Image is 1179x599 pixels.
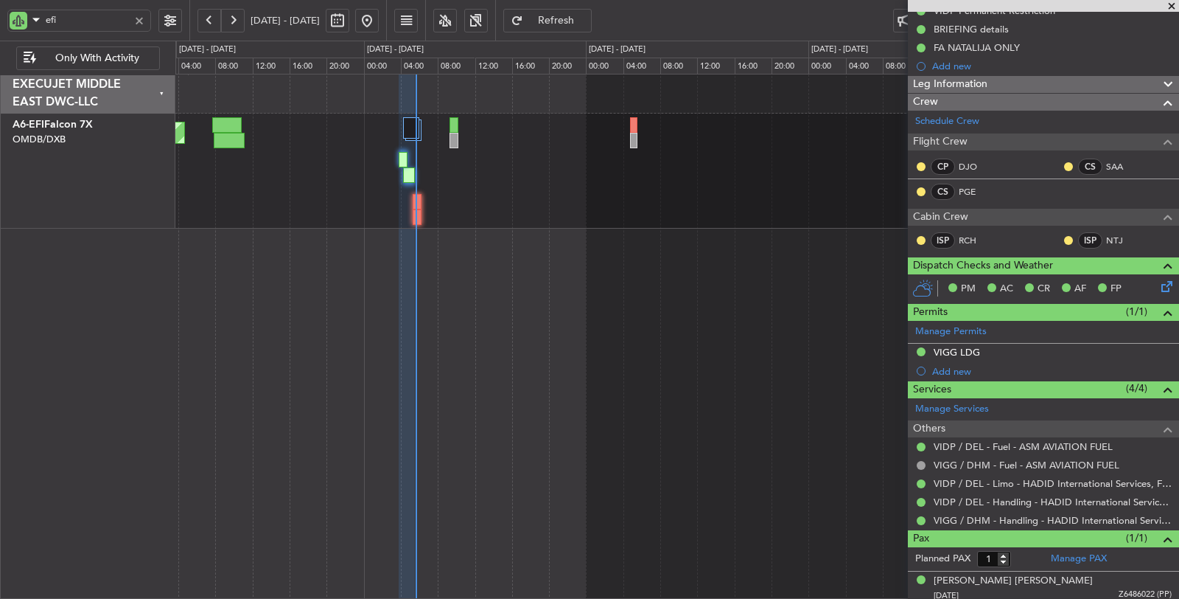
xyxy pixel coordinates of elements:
[290,58,326,75] div: 16:00
[913,76,987,93] span: Leg Information
[503,9,592,32] button: Refresh
[16,46,160,70] button: Only With Activity
[549,58,586,75] div: 20:00
[934,23,1009,35] div: BRIEFING details
[1078,159,1102,175] div: CS
[961,282,976,297] span: PM
[253,58,290,75] div: 12:00
[846,58,883,75] div: 04:00
[931,159,955,175] div: CP
[915,402,989,417] a: Manage Services
[915,325,987,339] a: Manage Permits
[697,58,734,75] div: 12:00
[178,58,215,75] div: 04:00
[13,120,93,130] a: A6-EFIFalcon 7X
[623,58,660,75] div: 04:00
[913,381,951,398] span: Services
[1126,381,1147,396] span: (4/4)
[1074,282,1086,297] span: AF
[1106,234,1139,247] a: NTJ
[913,209,968,226] span: Cabin Crew
[1000,282,1013,297] span: AC
[438,58,475,75] div: 08:00
[326,58,363,75] div: 20:00
[1110,282,1122,297] span: FP
[959,160,992,173] a: DJO
[915,114,979,129] a: Schedule Crew
[1078,232,1102,249] div: ISP
[934,574,1093,589] div: [PERSON_NAME] [PERSON_NAME]
[934,346,980,359] div: VIGG LDG
[959,234,992,247] a: RCH
[586,58,623,75] div: 00:00
[772,58,808,75] div: 20:00
[934,496,1172,508] a: VIDP / DEL - Handling - HADID International Services, FZE
[215,58,252,75] div: 08:00
[934,440,1113,453] a: VIDP / DEL - Fuel - ASM AVIATION FUEL
[475,58,512,75] div: 12:00
[932,365,1172,378] div: Add new
[401,58,438,75] div: 04:00
[512,58,549,75] div: 16:00
[1038,282,1050,297] span: CR
[959,185,992,198] a: PGE
[251,14,320,27] span: [DATE] - [DATE]
[179,44,236,56] div: [DATE] - [DATE]
[367,44,424,56] div: [DATE] - [DATE]
[13,120,44,130] span: A6-EFI
[39,53,155,63] span: Only With Activity
[931,232,955,249] div: ISP
[915,552,970,567] label: Planned PAX
[364,58,401,75] div: 00:00
[13,133,66,146] a: OMDB/DXB
[913,257,1053,274] span: Dispatch Checks and Weather
[934,459,1119,471] a: VIGG / DHM - Fuel - ASM AVIATION FUEL
[934,477,1172,490] a: VIDP / DEL - Limo - HADID International Services, FZE
[931,184,955,200] div: CS
[589,44,646,56] div: [DATE] - [DATE]
[913,304,948,321] span: Permits
[811,44,868,56] div: [DATE] - [DATE]
[526,15,587,26] span: Refresh
[934,514,1172,527] a: VIGG / DHM - Handling - HADID International Services, FZE
[913,134,968,150] span: Flight Crew
[46,9,129,31] input: A/C (Reg. or Type)
[934,41,1020,54] div: FA NATALIJA ONLY
[1051,552,1107,567] a: Manage PAX
[1126,530,1147,546] span: (1/1)
[913,94,938,111] span: Crew
[913,530,929,547] span: Pax
[1106,160,1139,173] a: SAA
[735,58,772,75] div: 16:00
[932,60,1172,72] div: Add new
[660,58,697,75] div: 08:00
[808,58,845,75] div: 00:00
[883,58,920,75] div: 08:00
[1126,304,1147,319] span: (1/1)
[913,420,945,437] span: Others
